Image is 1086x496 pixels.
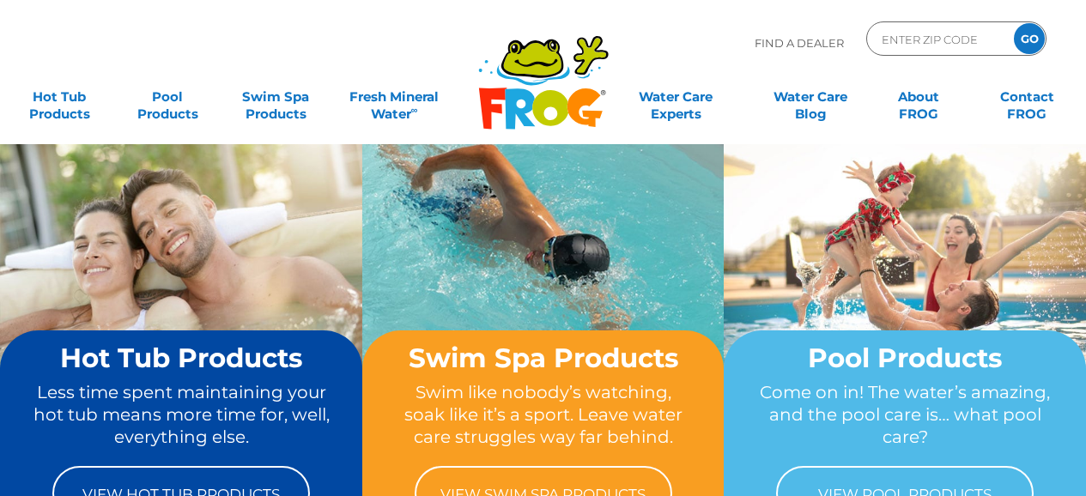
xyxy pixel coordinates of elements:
[724,143,1086,414] img: home-banner-pool-short
[755,21,844,64] p: Find A Dealer
[756,381,1053,449] p: Come on in! The water’s amazing, and the pool care is… what pool care?
[342,80,447,114] a: Fresh MineralWater∞
[880,27,996,51] input: Zip Code Form
[395,381,692,449] p: Swim like nobody’s watching, soak like it’s a sport. Leave water care struggles way far behind.
[234,80,318,114] a: Swim SpaProducts
[608,80,744,114] a: Water CareExperts
[395,343,692,372] h2: Swim Spa Products
[33,381,330,449] p: Less time spent maintaining your hot tub means more time for, well, everything else.
[877,80,961,114] a: AboutFROG
[125,80,209,114] a: PoolProducts
[768,80,852,114] a: Water CareBlog
[756,343,1053,372] h2: Pool Products
[17,80,101,114] a: Hot TubProducts
[362,143,725,414] img: home-banner-swim-spa-short
[33,343,330,372] h2: Hot Tub Products
[985,80,1069,114] a: ContactFROG
[411,104,418,116] sup: ∞
[1014,23,1045,54] input: GO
